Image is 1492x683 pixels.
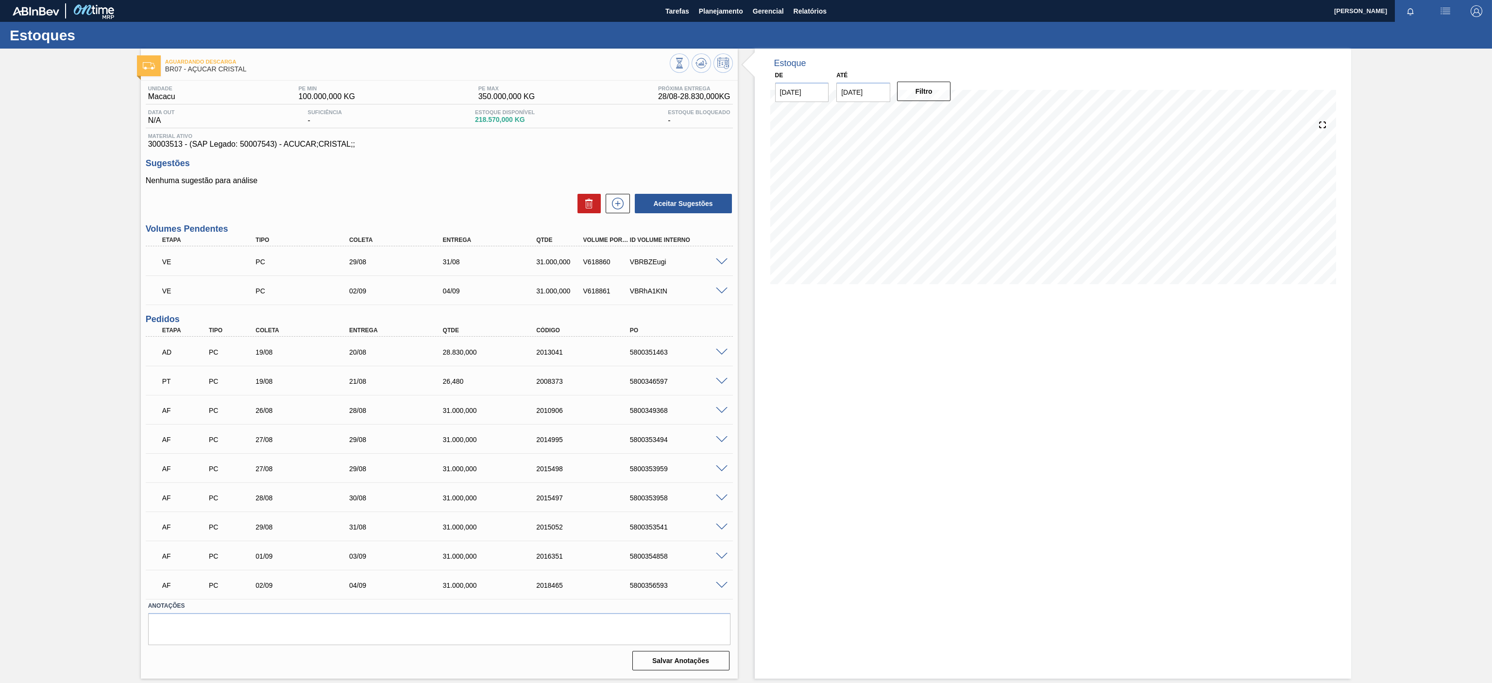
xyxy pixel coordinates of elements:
[146,109,177,125] div: N/A
[534,327,642,334] div: Código
[475,109,535,115] span: Estoque Disponível
[162,258,265,266] p: VE
[534,494,642,502] div: 2015497
[347,523,455,531] div: 31/08/2025
[160,487,211,509] div: Aguardando Faturamento
[143,62,155,69] img: Ícone
[441,494,548,502] div: 31.000,000
[146,176,733,185] p: Nenhuma sugestão para análise
[713,53,733,73] button: Programar Estoque
[441,465,548,473] div: 31.000,000
[347,494,455,502] div: 30/08/2025
[670,53,689,73] button: Visão Geral dos Estoques
[478,92,535,101] span: 350.000,000 KG
[347,407,455,414] div: 28/08/2025
[160,237,268,243] div: Etapa
[206,552,258,560] div: Pedido de Compra
[794,5,827,17] span: Relatórios
[162,287,265,295] p: VE
[165,66,670,73] span: BR07 - AÇÚCAR CRISTAL
[298,85,355,91] span: PE MIN
[206,465,258,473] div: Pedido de Compra
[347,377,455,385] div: 21/08/2025
[347,552,455,560] div: 03/09/2025
[534,581,642,589] div: 2018465
[573,194,601,213] div: Excluir Sugestões
[441,407,548,414] div: 31.000,000
[627,465,735,473] div: 5800353959
[630,193,733,214] div: Aceitar Sugestões
[253,237,361,243] div: Tipo
[347,237,455,243] div: Coleta
[534,377,642,385] div: 2008373
[635,194,732,213] button: Aceitar Sugestões
[627,581,735,589] div: 5800356593
[206,327,258,334] div: Tipo
[162,523,209,531] p: AF
[347,327,455,334] div: Entrega
[665,5,689,17] span: Tarefas
[581,258,632,266] div: V618860
[253,258,361,266] div: Pedido de Compra
[534,258,585,266] div: 31.000,000
[441,287,548,295] div: 04/09/2025
[478,85,535,91] span: PE MAX
[441,327,548,334] div: Qtde
[441,348,548,356] div: 28.830,000
[253,348,361,356] div: 19/08/2025
[162,348,209,356] p: AD
[627,494,735,502] div: 5800353958
[347,465,455,473] div: 29/08/2025
[162,581,209,589] p: AF
[148,133,730,139] span: Material ativo
[160,371,211,392] div: Pedido em Trânsito
[441,377,548,385] div: 26,480
[897,82,951,101] button: Filtro
[627,407,735,414] div: 5800349368
[253,494,361,502] div: 28/08/2025
[162,377,209,385] p: PT
[206,523,258,531] div: Pedido de Compra
[347,287,455,295] div: 02/09/2025
[1395,4,1426,18] button: Notificações
[146,224,733,234] h3: Volumes Pendentes
[534,436,642,444] div: 2014995
[308,109,342,115] span: Suficiência
[627,377,735,385] div: 5800346597
[627,436,735,444] div: 5800353494
[10,30,182,41] h1: Estoques
[347,581,455,589] div: 04/09/2025
[534,348,642,356] div: 2013041
[253,465,361,473] div: 27/08/2025
[441,237,548,243] div: Entrega
[774,58,806,68] div: Estoque
[160,429,211,450] div: Aguardando Faturamento
[253,552,361,560] div: 01/09/2025
[160,251,268,273] div: Volume Enviado para Transporte
[668,109,730,115] span: Estoque Bloqueado
[162,436,209,444] p: AF
[253,327,361,334] div: Coleta
[206,348,258,356] div: Pedido de Compra
[1440,5,1451,17] img: userActions
[534,552,642,560] div: 2016351
[347,348,455,356] div: 20/08/2025
[253,287,361,295] div: Pedido de Compra
[206,494,258,502] div: Pedido de Compra
[206,377,258,385] div: Pedido de Compra
[699,5,743,17] span: Planejamento
[627,258,735,266] div: VBRBZEugi
[534,287,585,295] div: 31.000,000
[162,465,209,473] p: AF
[13,7,59,16] img: TNhmsLtSVTkK8tSr43FrP2fwEKptu5GPRR3wAAAABJRU5ErkJggg==
[148,599,730,613] label: Anotações
[206,581,258,589] div: Pedido de Compra
[441,436,548,444] div: 31.000,000
[253,523,361,531] div: 29/08/2025
[627,552,735,560] div: 5800354858
[298,92,355,101] span: 100.000,000 KG
[165,59,670,65] span: Aguardando Descarga
[1471,5,1482,17] img: Logout
[836,83,890,102] input: dd/mm/yyyy
[441,523,548,531] div: 31.000,000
